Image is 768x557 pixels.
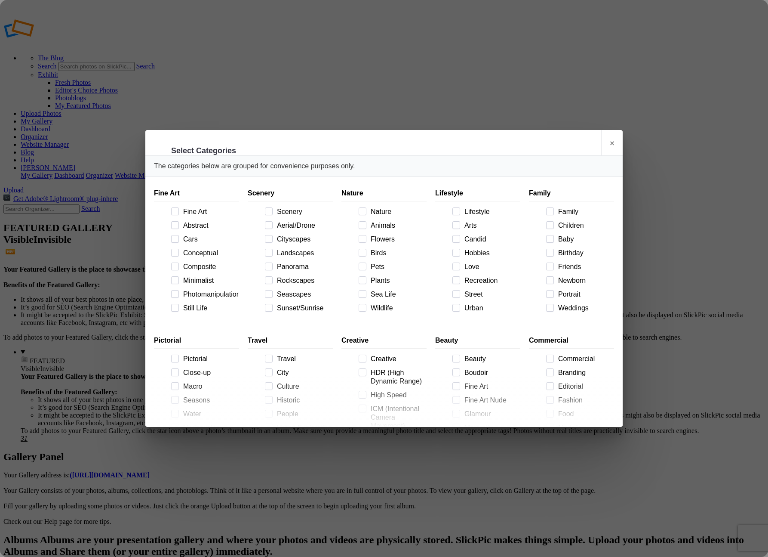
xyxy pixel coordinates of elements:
[180,249,239,257] span: Conceptual
[180,207,239,216] span: Fine Art
[341,333,427,349] div: Creative
[555,424,614,432] span: Modeling
[273,396,333,405] span: Historic
[273,304,333,313] span: Sunset/Sunrise
[367,355,427,363] span: Creative
[461,355,520,363] span: Beauty
[273,290,333,299] span: Seascapes
[248,186,333,201] div: Scenery
[180,304,239,313] span: Still Life
[180,368,239,377] span: Close-up
[180,221,239,230] span: Abstract
[555,382,614,391] span: Editorial
[461,382,520,391] span: Fine Art
[529,186,614,201] div: Family
[273,207,333,216] span: Scenery
[461,249,520,257] span: Hobbies
[367,276,427,285] span: Plants
[154,186,239,201] div: Fine Art
[555,355,614,363] span: Commercial
[180,290,239,299] span: Photomanipulation
[555,276,614,285] span: Newborn
[367,391,427,399] span: High Speed
[180,235,239,244] span: Cars
[555,235,614,244] span: Baby
[601,130,623,156] a: ×
[367,249,427,257] span: Birds
[461,290,520,299] span: Street
[461,235,520,244] span: Candid
[367,368,427,386] span: HDR (High Dynamic Range)
[367,263,427,271] span: Pets
[367,221,427,230] span: Animals
[180,276,239,285] span: Minimalist
[555,249,614,257] span: Birthday
[180,355,239,363] span: Pictorial
[180,396,239,405] span: Seasons
[461,368,520,377] span: Boudoir
[273,410,333,418] span: People
[461,276,520,285] span: Recreation
[367,207,427,216] span: Nature
[555,263,614,271] span: Friends
[367,290,427,299] span: Sea Life
[555,221,614,230] span: Children
[273,424,333,432] span: Urban Exploration
[180,263,239,271] span: Composite
[435,186,520,201] div: Lifestyle
[461,396,520,405] span: Fine Art Nude
[461,304,520,313] span: Urban
[180,382,239,391] span: Macro
[273,263,333,271] span: Panorama
[273,368,333,377] span: City
[529,333,614,349] div: Commercial
[461,221,520,230] span: Arts
[248,333,333,349] div: Travel
[555,396,614,405] span: Fashion
[145,156,623,177] div: The categories below are grouped for convenience purposes only.
[273,382,333,391] span: Culture
[273,355,333,363] span: Travel
[555,368,614,377] span: Branding
[461,410,520,418] span: Glamour
[555,207,614,216] span: Family
[367,405,427,430] span: ICM (Intentional Camera Movement)
[180,424,239,432] span: Underwater
[367,235,427,244] span: Flowers
[435,333,520,349] div: Beauty
[341,186,427,201] div: Nature
[154,333,239,349] div: Pictorial
[555,290,614,299] span: Portrait
[555,410,614,418] span: Food
[367,304,427,313] span: Wildlife
[273,221,333,230] span: Aerial/Drone
[273,276,333,285] span: Rockscapes
[461,424,520,432] span: Maternity
[461,263,520,271] span: Love
[555,304,614,313] span: Weddings
[180,410,239,418] span: Water
[273,235,333,244] span: Cityscapes
[461,207,520,216] span: Lifestyle
[171,145,236,156] li: Select Categories
[273,249,333,257] span: Landscapes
